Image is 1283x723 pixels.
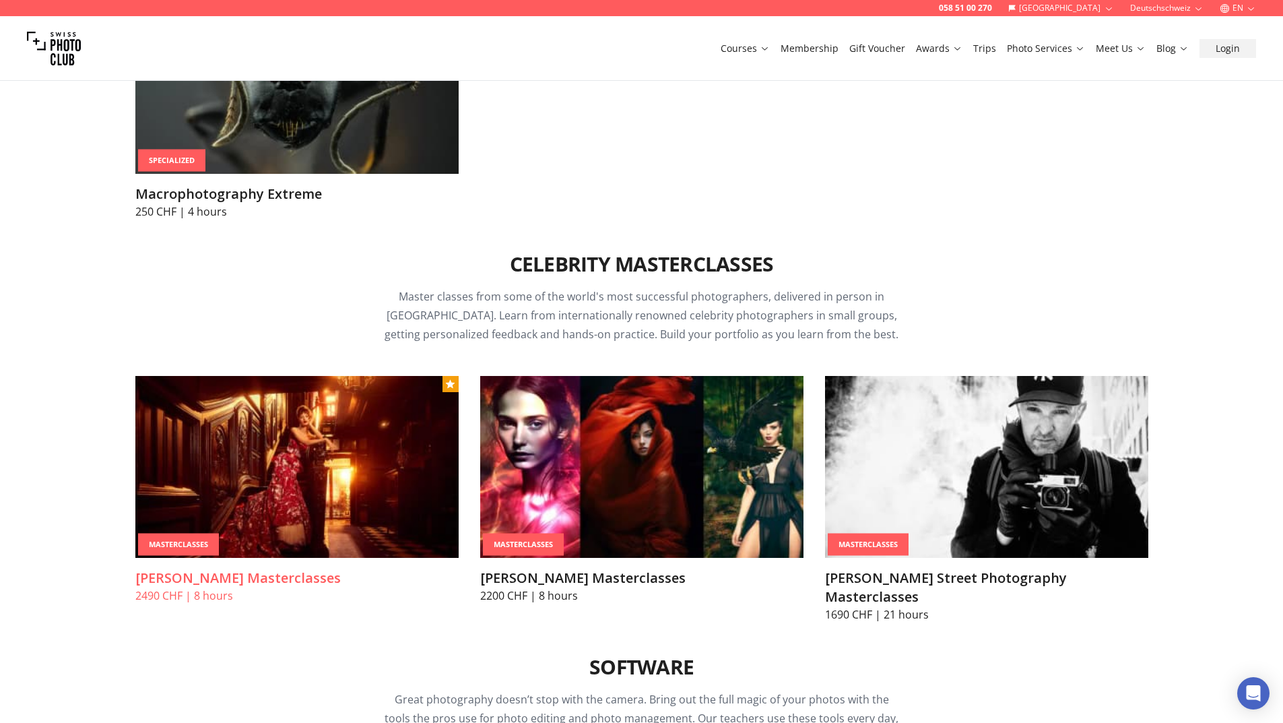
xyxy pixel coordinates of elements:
a: Meet Us [1096,42,1146,55]
button: Gift Voucher [844,39,911,58]
img: Swiss photo club [27,22,81,75]
a: Courses [721,42,770,55]
a: Trips [973,42,996,55]
button: Login [1199,39,1256,58]
h2: Celebrity Masterclasses [510,252,774,276]
h3: [PERSON_NAME] Street Photography Masterclasses [825,569,1148,606]
img: Marco Benedetti Masterclasses [480,376,803,558]
a: Blog [1156,42,1189,55]
div: MasterClasses [483,534,564,556]
button: Trips [968,39,1001,58]
a: Membership [781,42,838,55]
h3: [PERSON_NAME] Masterclasses [480,569,803,588]
h2: Software [589,655,694,679]
p: 2490 CHF | 8 hours [135,588,459,604]
a: Lindsay Adler MasterclassesMasterClasses[PERSON_NAME] Masterclasses2490 CHF | 8 hours [135,376,459,604]
p: 2200 CHF | 8 hours [480,588,803,604]
a: Phil Penman Street Photography MasterclassesMasterClasses[PERSON_NAME] Street Photography Masterc... [825,376,1148,623]
p: 250 CHF | 4 hours [135,203,459,220]
a: Photo Services [1007,42,1085,55]
button: Awards [911,39,968,58]
a: Awards [916,42,962,55]
button: Meet Us [1090,39,1151,58]
a: 058 51 00 270 [939,3,992,13]
span: Master classes from some of the world's most successful photographers, delivered in person in [GE... [385,289,898,342]
div: MasterClasses [138,534,219,556]
button: Membership [775,39,844,58]
div: MasterClasses [828,534,909,556]
div: Specialized [138,150,205,172]
img: Phil Penman Street Photography Masterclasses [825,376,1148,558]
button: Photo Services [1001,39,1090,58]
a: Gift Voucher [849,42,905,55]
a: Marco Benedetti MasterclassesMasterClasses[PERSON_NAME] Masterclasses2200 CHF | 8 hours [480,376,803,604]
button: Blog [1151,39,1194,58]
button: Courses [715,39,775,58]
h3: Macrophotography Extreme [135,185,459,203]
h3: [PERSON_NAME] Masterclasses [135,569,459,588]
div: Open Intercom Messenger [1237,677,1270,710]
p: 1690 CHF | 21 hours [825,606,1148,623]
img: Lindsay Adler Masterclasses [135,376,459,558]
